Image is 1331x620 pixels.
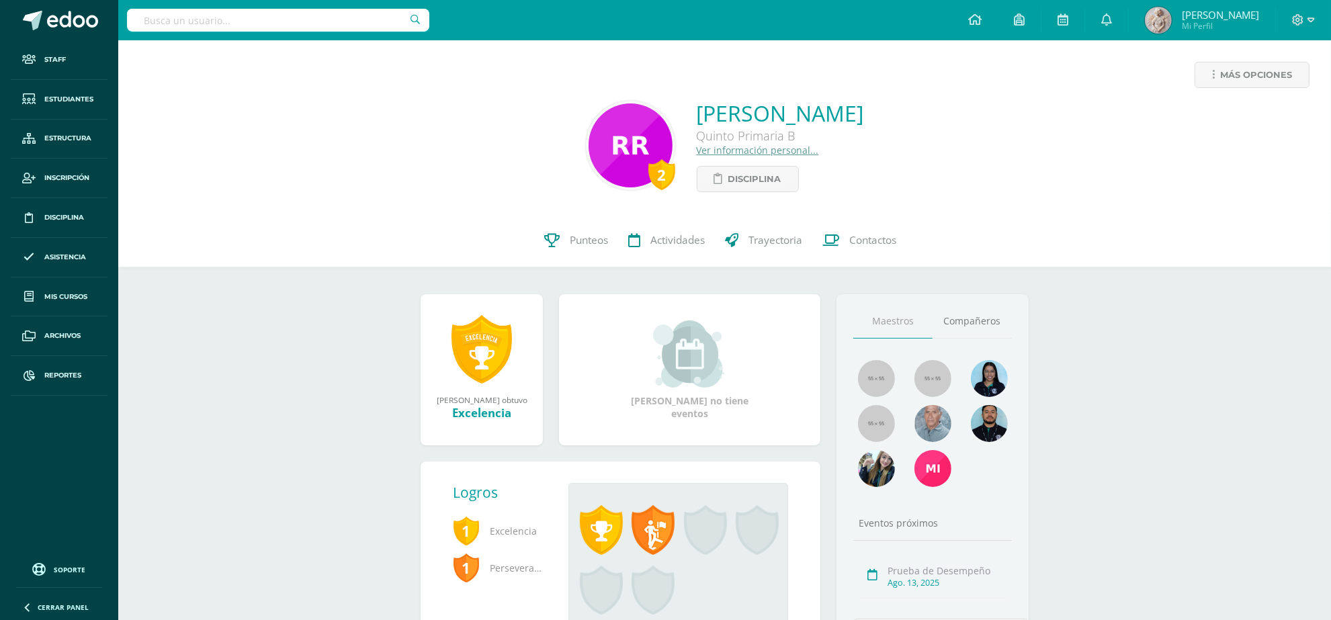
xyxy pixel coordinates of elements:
a: Soporte [16,560,102,578]
span: Staff [44,54,66,65]
a: Contactos [813,214,907,267]
span: Perseverancia [453,549,547,586]
a: Archivos [11,316,108,356]
div: Eventos próximos [853,517,1012,529]
img: event_small.png [653,320,726,388]
a: Estructura [11,120,108,159]
a: Staff [11,40,108,80]
a: Inscripción [11,159,108,198]
a: Maestros [853,304,933,339]
span: Reportes [44,370,81,381]
span: [PERSON_NAME] [1182,8,1259,21]
a: Ver información personal... [697,144,819,157]
span: Cerrar panel [38,603,89,612]
img: eb8ae7afc08c2157be8e57a59252e180.png [858,450,895,487]
span: Excelencia [453,513,547,549]
a: Estudiantes [11,80,108,120]
a: Asistencia [11,238,108,277]
div: Excelencia [434,405,529,420]
span: Mis cursos [44,292,87,302]
div: Prueba de Desempeño [888,564,1008,577]
div: Quinto Primaria B [697,128,864,144]
img: 0721312b14301b3cebe5de6252ad211a.png [1145,7,1172,34]
span: Estudiantes [44,94,93,105]
span: Trayectoria [749,233,803,247]
a: Más opciones [1195,62,1309,88]
span: 1 [453,552,480,583]
a: Punteos [535,214,619,267]
img: 55x55 [858,405,895,442]
a: Mis cursos [11,277,108,317]
a: Compañeros [933,304,1012,339]
a: Disciplina [11,198,108,238]
div: Logros [453,483,558,502]
img: 46cbd6eabce5eb6ac6385f4e87f52981.png [914,450,951,487]
div: [PERSON_NAME] no tiene eventos [623,320,757,420]
input: Busca un usuario... [127,9,429,32]
span: Contactos [850,233,897,247]
a: [PERSON_NAME] [697,99,864,128]
span: Mi Perfil [1182,20,1259,32]
span: Asistencia [44,252,86,263]
img: 988842e5b939f5c2d5b9e82dc2614647.png [971,360,1008,397]
span: Punteos [570,233,609,247]
a: Trayectoria [716,214,813,267]
span: Más opciones [1220,62,1292,87]
span: Disciplina [44,212,84,223]
span: Disciplina [728,167,781,191]
div: Ago. 13, 2025 [888,577,1008,588]
a: Reportes [11,356,108,396]
a: Actividades [619,214,716,267]
img: 55ac31a88a72e045f87d4a648e08ca4b.png [914,405,951,442]
span: Archivos [44,330,81,341]
span: Inscripción [44,173,89,183]
img: 55x55 [858,360,895,397]
img: 2207c9b573316a41e74c87832a091651.png [971,405,1008,442]
span: Actividades [651,233,705,247]
span: Soporte [54,565,86,574]
a: Disciplina [697,166,799,192]
div: [PERSON_NAME] obtuvo [434,394,529,405]
div: 2 [648,159,675,190]
span: 1 [453,515,480,546]
img: 55x55 [914,360,951,397]
img: f18f4876efa9615d187870a3f2896e15.png [589,103,673,187]
span: Estructura [44,133,91,144]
